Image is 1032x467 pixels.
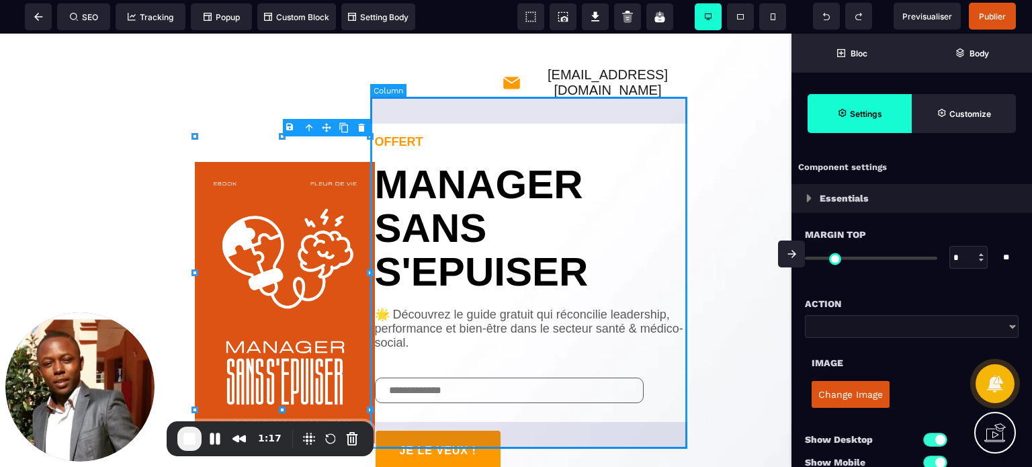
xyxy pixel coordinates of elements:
text: [EMAIL_ADDRESS][DOMAIN_NAME] [521,34,694,65]
img: loading [806,194,812,202]
span: Previsualiser [902,11,952,22]
div: Image [812,355,1012,371]
span: View components [517,3,544,30]
div: Component settings [791,155,1032,181]
span: Preview [894,3,961,30]
span: Custom Block [264,12,329,22]
button: Change Image [812,381,890,408]
text: MANAGER SANS S'EPUISER [375,116,697,260]
span: SEO [70,12,98,22]
span: Margin Top [805,226,866,243]
p: Essentials [820,190,869,206]
span: Open Layer Manager [912,34,1032,73]
span: Settings [808,94,912,133]
div: Action [805,296,1019,312]
button: JE LE VEUX ! [375,396,501,437]
span: Screenshot [550,3,576,30]
img: 8aeef015e0ebd4251a34490ffea99928_mail.png [502,40,521,59]
strong: Body [970,48,989,58]
p: Show Desktop [805,431,912,448]
strong: Settings [850,109,882,119]
span: Open Style Manager [912,94,1016,133]
img: 139a9c0127c1842eafd12cea98a85ebc_FLEUR_DE_VIE.png [195,128,375,409]
span: Tracking [128,12,173,22]
span: Setting Body [348,12,408,22]
strong: Bloc [851,48,867,58]
span: Popup [204,12,240,22]
span: Open Blocks [791,34,912,73]
span: Publier [979,11,1006,22]
text: 🌟 Découvrez le guide gratuit qui réconcilie leadership, performance et bien-être dans le secteur ... [375,273,697,331]
strong: Customize [949,109,991,119]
